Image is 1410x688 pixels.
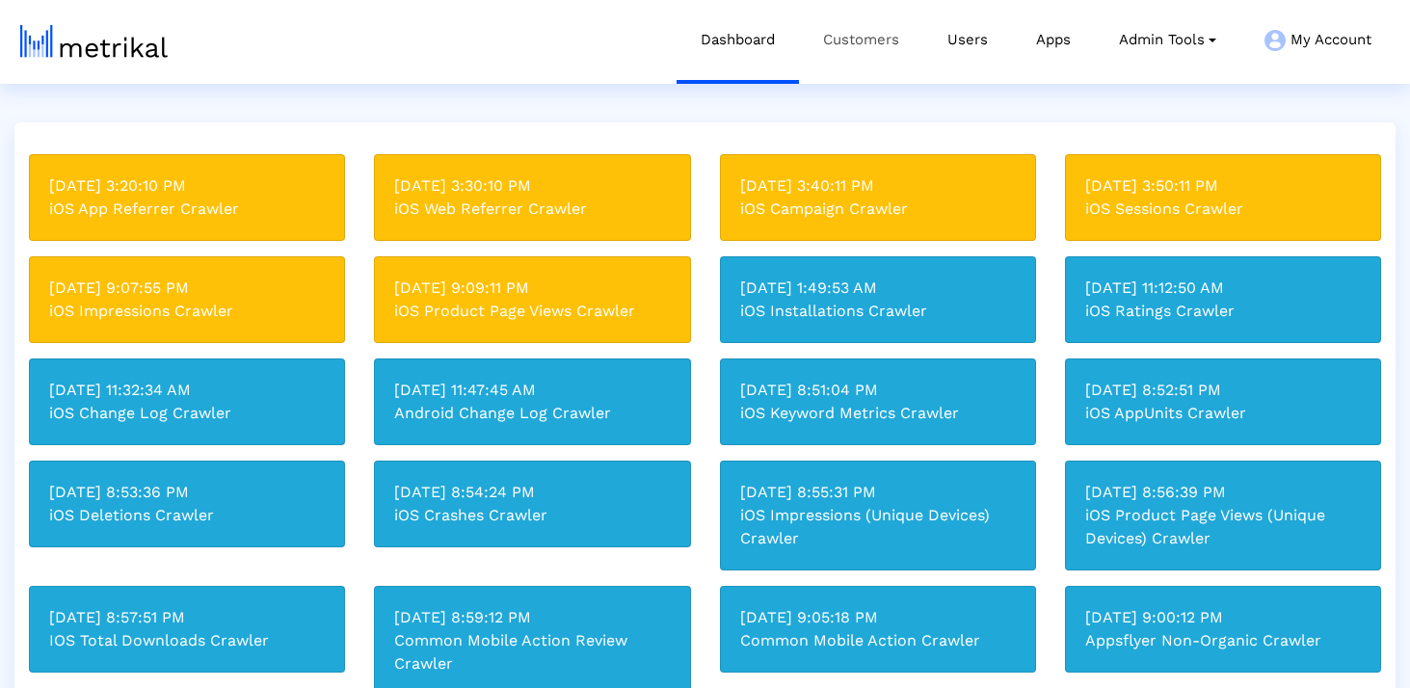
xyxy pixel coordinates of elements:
[394,300,670,323] div: iOS Product Page Views Crawler
[740,300,1016,323] div: iOS Installations Crawler
[1085,481,1361,504] div: [DATE] 8:56:39 PM
[49,504,325,527] div: iOS Deletions Crawler
[49,481,325,504] div: [DATE] 8:53:36 PM
[1085,402,1361,425] div: iOS AppUnits Crawler
[1085,504,1361,550] div: iOS Product Page Views (Unique Devices) Crawler
[740,606,1016,629] div: [DATE] 9:05:18 PM
[394,629,670,675] div: Common Mobile Action Review Crawler
[394,504,670,527] div: iOS Crashes Crawler
[394,277,670,300] div: [DATE] 9:09:11 PM
[1085,606,1361,629] div: [DATE] 9:00:12 PM
[394,379,670,402] div: [DATE] 11:47:45 AM
[740,277,1016,300] div: [DATE] 1:49:53 AM
[49,300,325,323] div: iOS Impressions Crawler
[49,606,325,629] div: [DATE] 8:57:51 PM
[49,402,325,425] div: iOS Change Log Crawler
[394,198,670,221] div: iOS Web Referrer Crawler
[20,25,168,58] img: metrical-logo-light.png
[394,402,670,425] div: Android Change Log Crawler
[49,629,325,652] div: IOS Total Downloads Crawler
[740,174,1016,198] div: [DATE] 3:40:11 PM
[740,402,1016,425] div: iOS Keyword Metrics Crawler
[1085,174,1361,198] div: [DATE] 3:50:11 PM
[740,504,1016,550] div: iOS Impressions (Unique Devices) Crawler
[49,174,325,198] div: [DATE] 3:20:10 PM
[1085,300,1361,323] div: iOS Ratings Crawler
[1085,198,1361,221] div: iOS Sessions Crawler
[1085,277,1361,300] div: [DATE] 11:12:50 AM
[394,606,670,629] div: [DATE] 8:59:12 PM
[740,481,1016,504] div: [DATE] 8:55:31 PM
[740,629,1016,652] div: Common Mobile Action Crawler
[394,481,670,504] div: [DATE] 8:54:24 PM
[1264,30,1286,51] img: my-account-menu-icon.png
[740,379,1016,402] div: [DATE] 8:51:04 PM
[394,174,670,198] div: [DATE] 3:30:10 PM
[1085,629,1361,652] div: Appsflyer Non-Organic Crawler
[740,198,1016,221] div: iOS Campaign Crawler
[49,277,325,300] div: [DATE] 9:07:55 PM
[49,379,325,402] div: [DATE] 11:32:34 AM
[1085,379,1361,402] div: [DATE] 8:52:51 PM
[49,198,325,221] div: iOS App Referrer Crawler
